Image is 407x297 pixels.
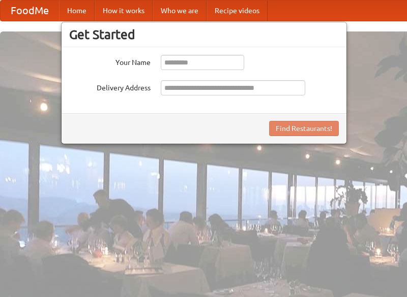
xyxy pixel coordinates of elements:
a: Recipe videos [207,1,268,21]
label: Your Name [69,55,151,68]
label: Delivery Address [69,80,151,93]
a: How it works [95,1,153,21]
h3: Get Started [69,27,339,42]
a: Home [59,1,95,21]
a: Who we are [153,1,207,21]
button: Find Restaurants! [269,121,339,136]
a: FoodMe [1,1,59,21]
